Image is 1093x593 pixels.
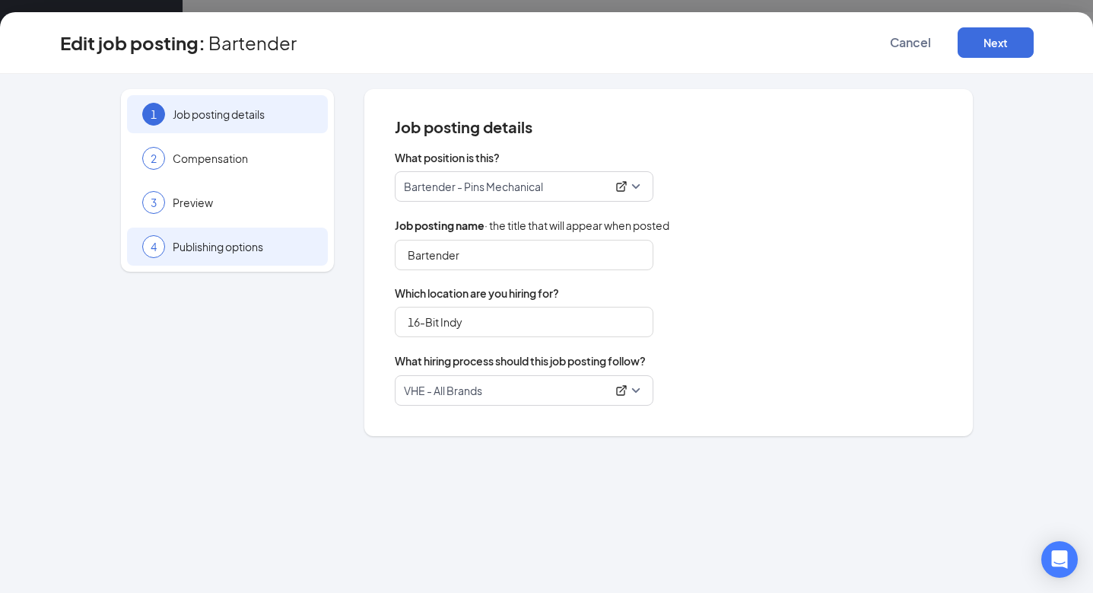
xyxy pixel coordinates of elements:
[151,195,157,210] span: 3
[395,120,942,135] span: Job posting details
[395,218,485,232] b: Job posting name
[615,180,628,193] svg: ExternalLink
[395,352,646,369] span: What hiring process should this job posting follow?
[60,30,205,56] h3: Edit job posting:
[1041,541,1078,578] div: Open Intercom Messenger
[208,35,297,50] span: Bartender
[872,27,948,58] button: Cancel
[404,179,631,194] div: Bartender - Pins Mechanical
[395,285,942,301] span: Which location are you hiring for?
[173,195,313,210] span: Preview
[404,179,543,194] p: Bartender - Pins Mechanical
[890,35,931,50] span: Cancel
[615,384,628,397] svg: ExternalLink
[404,383,631,398] div: VHE - All Brands
[151,107,157,122] span: 1
[395,150,942,165] span: What position is this?
[173,151,313,166] span: Compensation
[173,107,313,122] span: Job posting details
[151,151,157,166] span: 2
[958,27,1034,58] button: Next
[404,383,482,398] p: VHE - All Brands
[395,217,669,234] span: · the title that will appear when posted
[173,239,313,254] span: Publishing options
[151,239,157,254] span: 4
